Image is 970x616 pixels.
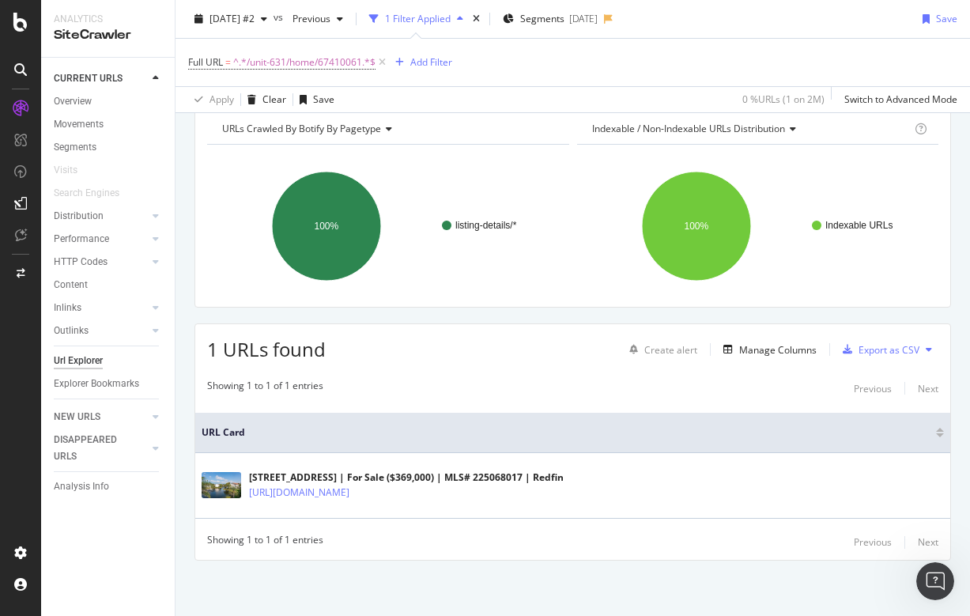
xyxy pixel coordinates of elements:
iframe: Intercom live chat [916,562,954,600]
a: Performance [54,231,148,248]
div: Search Engines [54,185,119,202]
span: Full URL [188,55,223,69]
div: Next [918,535,938,549]
a: Movements [54,116,164,133]
div: Showing 1 to 1 of 1 entries [207,533,323,552]
div: Previous [854,535,892,549]
a: DISAPPEARED URLS [54,432,148,465]
div: Switch to Advanced Mode [844,93,957,106]
div: NEW URLS [54,409,100,425]
div: Explorer Bookmarks [54,376,139,392]
div: Showing 1 to 1 of 1 entries [207,379,323,398]
div: Inlinks [54,300,81,316]
div: Save [313,93,334,106]
div: times [470,11,483,27]
span: vs [274,10,286,24]
text: 100% [315,221,339,232]
div: Clear [262,93,286,106]
a: Explorer Bookmarks [54,376,164,392]
span: 2025 Aug. 22nd #2 [209,12,255,25]
a: Outlinks [54,323,148,339]
span: = [225,55,231,69]
button: Segments[DATE] [496,6,604,32]
a: Overview [54,93,164,110]
button: Apply [188,87,234,112]
div: SiteCrawler [54,26,162,44]
div: Content [54,277,88,293]
button: Previous [854,533,892,552]
button: [DATE] #2 [188,6,274,32]
span: Segments [520,12,564,25]
div: [DATE] [569,12,598,25]
text: 100% [684,221,708,232]
div: Segments [54,139,96,156]
a: Content [54,277,164,293]
button: Manage Columns [717,340,817,359]
span: URL Card [202,425,932,440]
div: Manage Columns [739,343,817,357]
h4: URLs Crawled By Botify By pagetype [219,116,555,142]
button: Add Filter [389,53,452,72]
div: CURRENT URLS [54,70,123,87]
div: Save [936,12,957,25]
button: Switch to Advanced Mode [838,87,957,112]
a: Inlinks [54,300,148,316]
text: Indexable URLs [825,220,893,231]
a: Visits [54,162,93,179]
a: CURRENT URLS [54,70,148,87]
div: Next [918,382,938,395]
div: 1 Filter Applied [385,12,451,25]
div: Performance [54,231,109,248]
a: Analysis Info [54,478,164,495]
a: Distribution [54,208,148,225]
button: Next [918,379,938,398]
button: Save [916,6,957,32]
text: listing-details/* [455,220,517,231]
div: HTTP Codes [54,254,108,270]
div: Add Filter [410,55,452,69]
a: [URL][DOMAIN_NAME] [249,485,349,501]
button: Previous [286,6,349,32]
div: Apply [209,93,234,106]
a: HTTP Codes [54,254,148,270]
div: 0 % URLs ( 1 on 2M ) [742,93,825,106]
span: 1 URLs found [207,336,326,362]
a: Segments [54,139,164,156]
button: Export as CSV [836,337,919,362]
img: main image [202,472,241,498]
a: NEW URLS [54,409,148,425]
button: Create alert [623,337,697,362]
div: DISAPPEARED URLS [54,432,134,465]
span: Indexable / Non-Indexable URLs distribution [592,122,785,135]
div: Create alert [644,343,697,357]
button: Clear [241,87,286,112]
div: Previous [854,382,892,395]
span: Previous [286,12,330,25]
span: URLs Crawled By Botify By pagetype [222,122,381,135]
div: Distribution [54,208,104,225]
div: Outlinks [54,323,89,339]
div: Visits [54,162,77,179]
div: Export as CSV [859,343,919,357]
div: Url Explorer [54,353,103,369]
a: Search Engines [54,185,135,202]
div: Overview [54,93,92,110]
button: Previous [854,379,892,398]
a: Url Explorer [54,353,164,369]
div: Movements [54,116,104,133]
h4: Indexable / Non-Indexable URLs Distribution [589,116,912,142]
span: ^.*/unit-631/home/67410061.*$ [233,51,376,74]
div: Analysis Info [54,478,109,495]
button: 1 Filter Applied [363,6,470,32]
div: Analytics [54,13,162,26]
svg: A chart. [577,157,939,295]
button: Save [293,87,334,112]
div: [STREET_ADDRESS] | For Sale ($369,000) | MLS# 225068017 | Redfin [249,471,564,485]
svg: A chart. [207,157,569,295]
button: Next [918,533,938,552]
